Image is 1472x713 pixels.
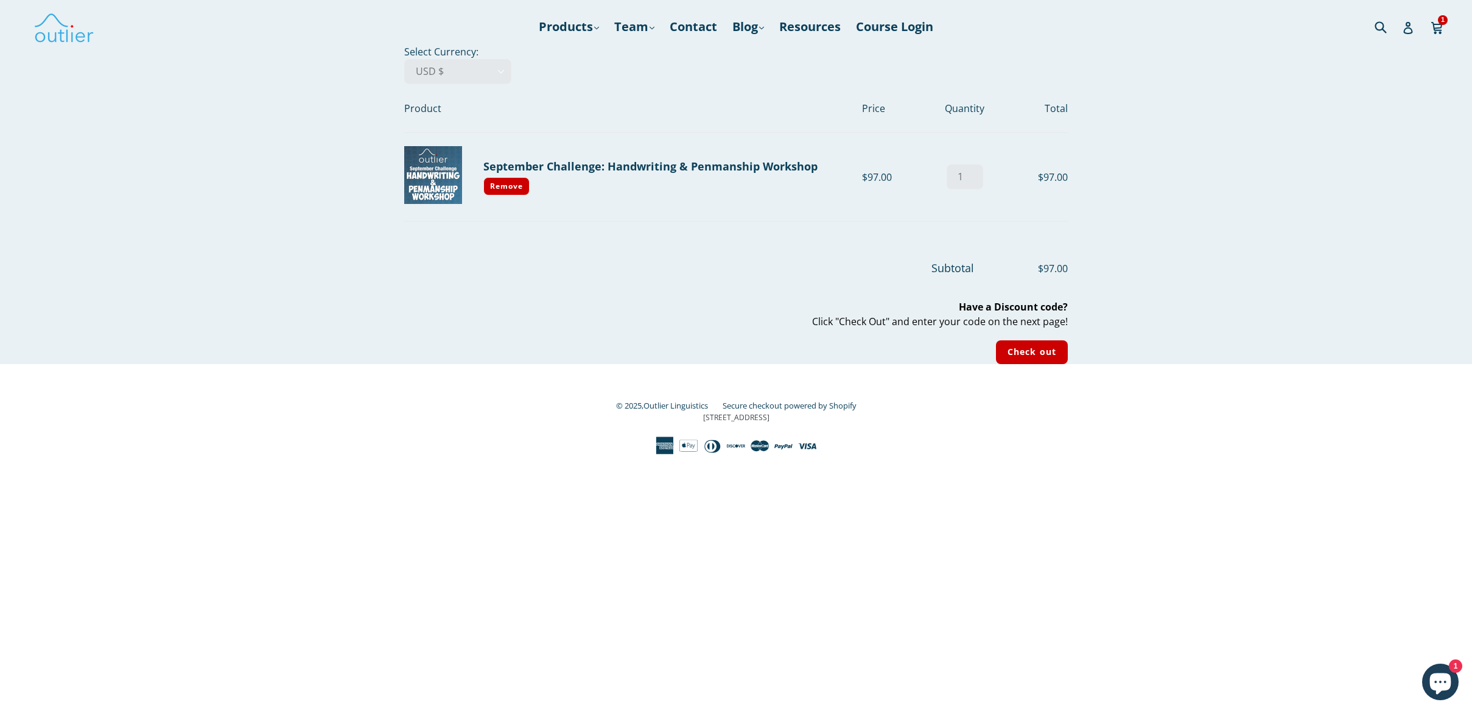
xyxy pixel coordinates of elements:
p: [STREET_ADDRESS] [404,412,1068,423]
a: Outlier Linguistics [643,400,708,411]
th: Total [1006,84,1068,133]
a: September Challenge: Handwriting & Penmanship Workshop [483,159,818,174]
img: Outlier Linguistics [33,9,94,44]
a: Secure checkout powered by Shopify [723,400,857,411]
th: Quantity [924,84,1006,133]
span: Subtotal [931,261,974,275]
div: $97.00 [862,170,924,184]
span: 1 [1438,15,1448,24]
b: Have a Discount code? [959,300,1068,314]
input: Check out [996,340,1068,364]
a: Resources [773,16,847,38]
a: Course Login [850,16,939,38]
input: Search [1372,14,1405,39]
div: $97.00 [1006,170,1068,184]
th: Price [862,84,924,133]
a: Blog [726,16,770,38]
div: Select Currency: [371,44,1101,364]
inbox-online-store-chat: Shopify online store chat [1418,664,1462,703]
small: © 2025, [616,400,720,411]
a: Contact [664,16,723,38]
span: $97.00 [976,261,1068,276]
a: Team [608,16,661,38]
a: 1 [1431,13,1445,41]
a: Products [533,16,605,38]
img: September Challenge: Handwriting & Penmanship Workshop [404,146,462,204]
p: Click "Check Out" and enter your code on the next page! [404,300,1068,329]
th: Product [404,84,862,133]
a: Remove [483,177,530,195]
